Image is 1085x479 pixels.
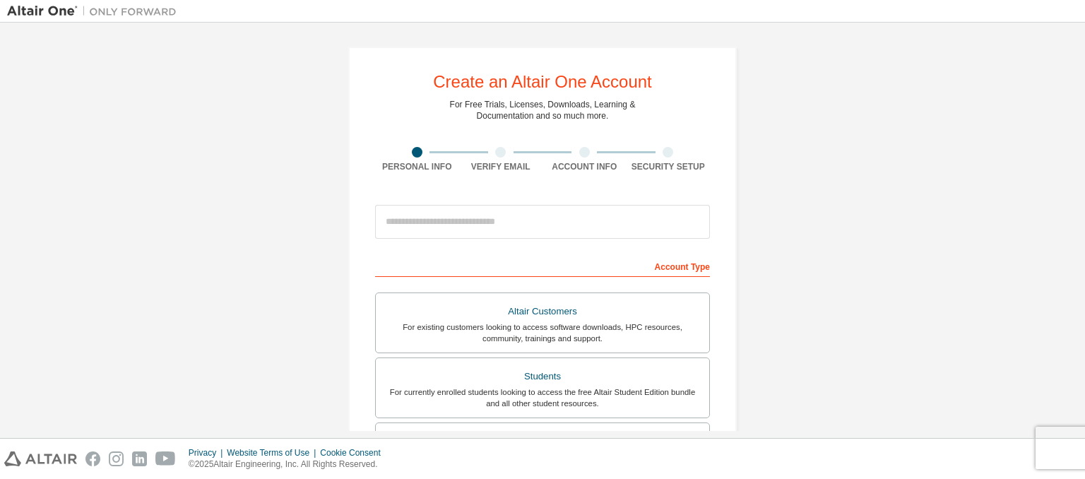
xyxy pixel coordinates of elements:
[375,161,459,172] div: Personal Info
[627,161,711,172] div: Security Setup
[450,99,636,122] div: For Free Trials, Licenses, Downloads, Learning & Documentation and so much more.
[85,451,100,466] img: facebook.svg
[155,451,176,466] img: youtube.svg
[132,451,147,466] img: linkedin.svg
[375,254,710,277] div: Account Type
[109,451,124,466] img: instagram.svg
[4,451,77,466] img: altair_logo.svg
[7,4,184,18] img: Altair One
[189,447,227,459] div: Privacy
[384,386,701,409] div: For currently enrolled students looking to access the free Altair Student Edition bundle and all ...
[433,73,652,90] div: Create an Altair One Account
[227,447,320,459] div: Website Terms of Use
[384,367,701,386] div: Students
[459,161,543,172] div: Verify Email
[542,161,627,172] div: Account Info
[320,447,389,459] div: Cookie Consent
[384,321,701,344] div: For existing customers looking to access software downloads, HPC resources, community, trainings ...
[189,459,389,471] p: © 2025 Altair Engineering, Inc. All Rights Reserved.
[384,302,701,321] div: Altair Customers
